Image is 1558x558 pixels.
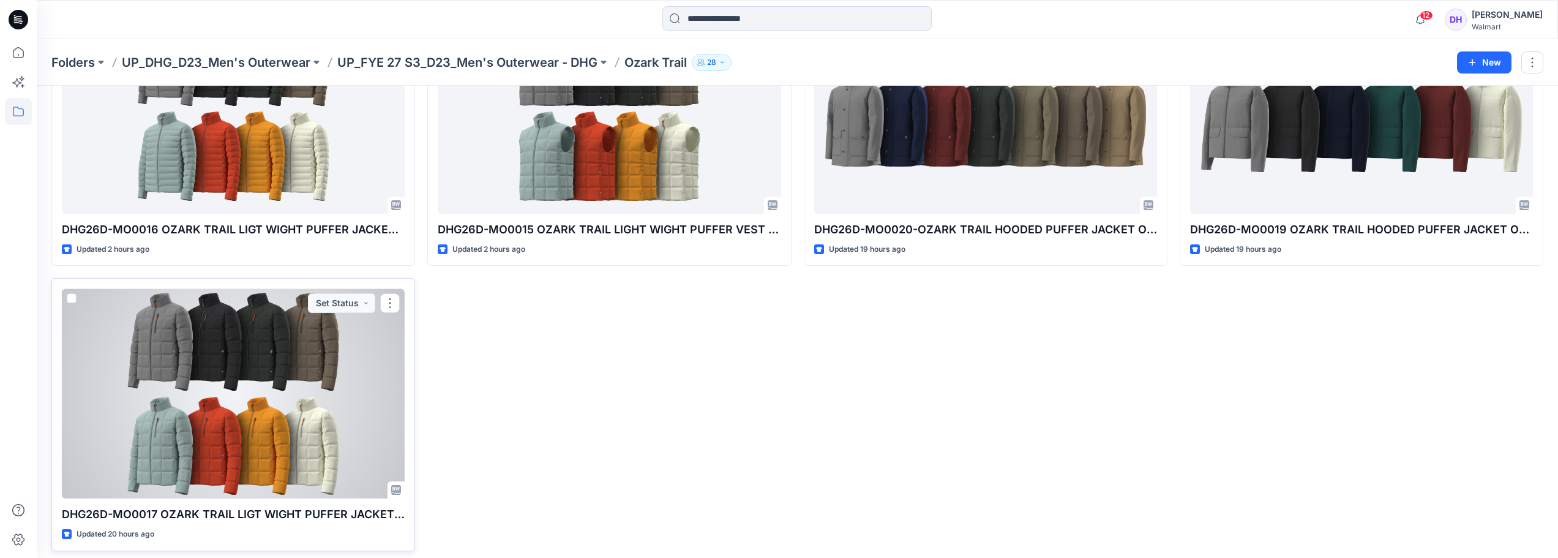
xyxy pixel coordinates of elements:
div: DH [1445,9,1467,31]
p: Ozark Trail [624,54,687,71]
p: DHG26D-MO0015 OZARK TRAIL LIGHT WIGHT PUFFER VEST OPT 2 [438,221,781,238]
p: DHG26D-MO0020-OZARK TRAIL HOODED PUFFER JACKET OPT 3 [814,221,1157,238]
a: UP_FYE 27 S3_D23_Men's Outerwear - DHG [337,54,597,71]
a: DHG26D-MO0019 OZARK TRAIL HOODED PUFFER JACKET OPT 2 [1190,4,1533,214]
a: DHG26D-MO0016 OZARK TRAIL LIGT WIGHT PUFFER JACKET OPT 1 [62,4,405,214]
div: [PERSON_NAME] [1472,7,1543,22]
a: Folders [51,54,95,71]
button: New [1457,51,1511,74]
p: 28 [707,56,716,69]
p: DHG26D-MO0017 OZARK TRAIL LIGT WIGHT PUFFER JACKET OPT 2 [62,506,405,523]
p: Updated 2 hours ago [77,243,149,256]
div: Walmart [1472,22,1543,31]
p: DHG26D-MO0019 OZARK TRAIL HOODED PUFFER JACKET OPT 2 [1190,221,1533,238]
span: 12 [1420,10,1433,20]
a: DHG26D-MO0015 OZARK TRAIL LIGHT WIGHT PUFFER VEST OPT 2 [438,4,781,214]
button: 28 [692,54,732,71]
p: Updated 2 hours ago [452,243,525,256]
p: Updated 19 hours ago [1205,243,1281,256]
p: Updated 20 hours ago [77,528,154,541]
a: UP_DHG_D23_Men's Outerwear [122,54,310,71]
p: Updated 19 hours ago [829,243,905,256]
a: DHG26D-MO0017 OZARK TRAIL LIGT WIGHT PUFFER JACKET OPT 2 [62,288,405,499]
a: DHG26D-MO0020-OZARK TRAIL HOODED PUFFER JACKET OPT 3 [814,4,1157,214]
p: DHG26D-MO0016 OZARK TRAIL LIGT WIGHT PUFFER JACKET OPT 1 [62,221,405,238]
